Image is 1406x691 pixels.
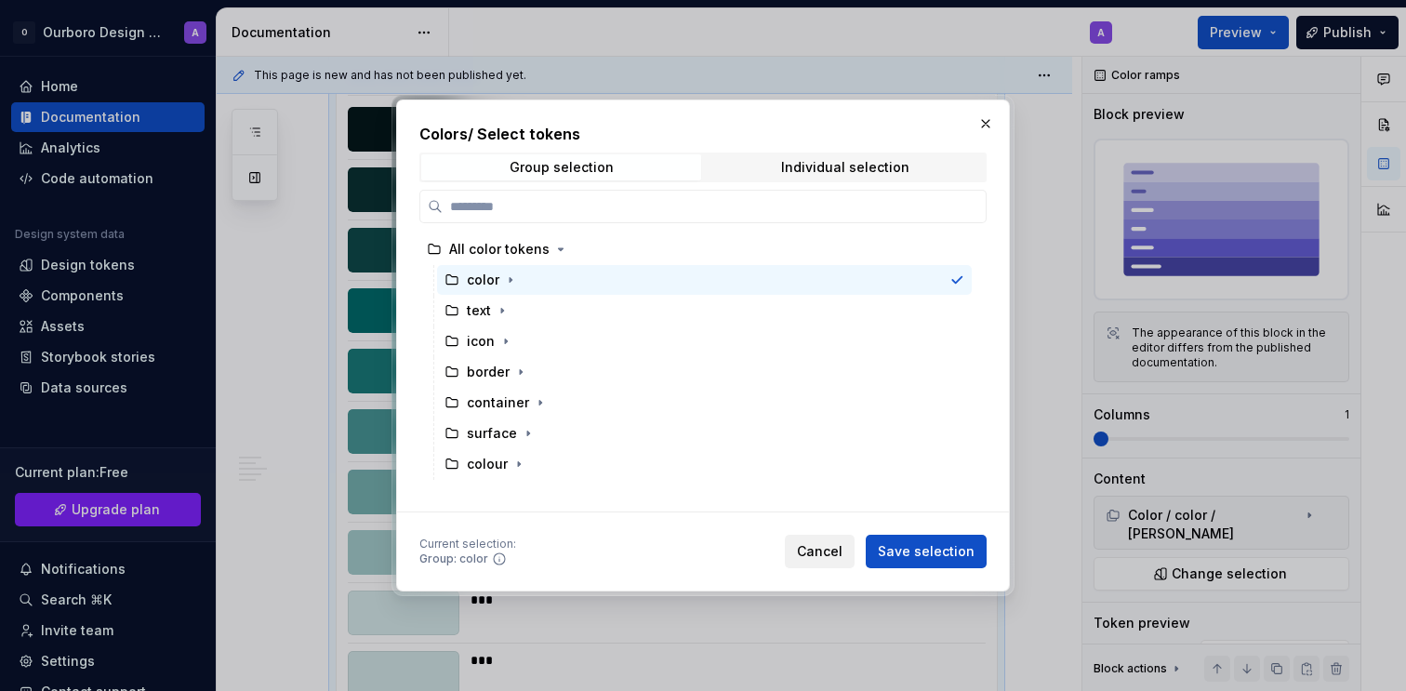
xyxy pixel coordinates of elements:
[419,537,516,551] div: Current selection :
[781,160,909,175] div: Individual selection
[467,424,517,443] div: surface
[866,535,987,568] button: Save selection
[449,240,550,259] div: All color tokens
[467,301,491,320] div: text
[419,123,987,145] h2: Colors / Select tokens
[467,332,495,351] div: icon
[467,271,499,289] div: color
[467,363,510,381] div: border
[785,535,855,568] button: Cancel
[797,542,842,561] span: Cancel
[467,393,529,412] div: container
[467,455,508,473] div: colour
[510,160,614,175] div: Group selection
[878,542,975,561] span: Save selection
[419,551,488,566] div: Group: color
